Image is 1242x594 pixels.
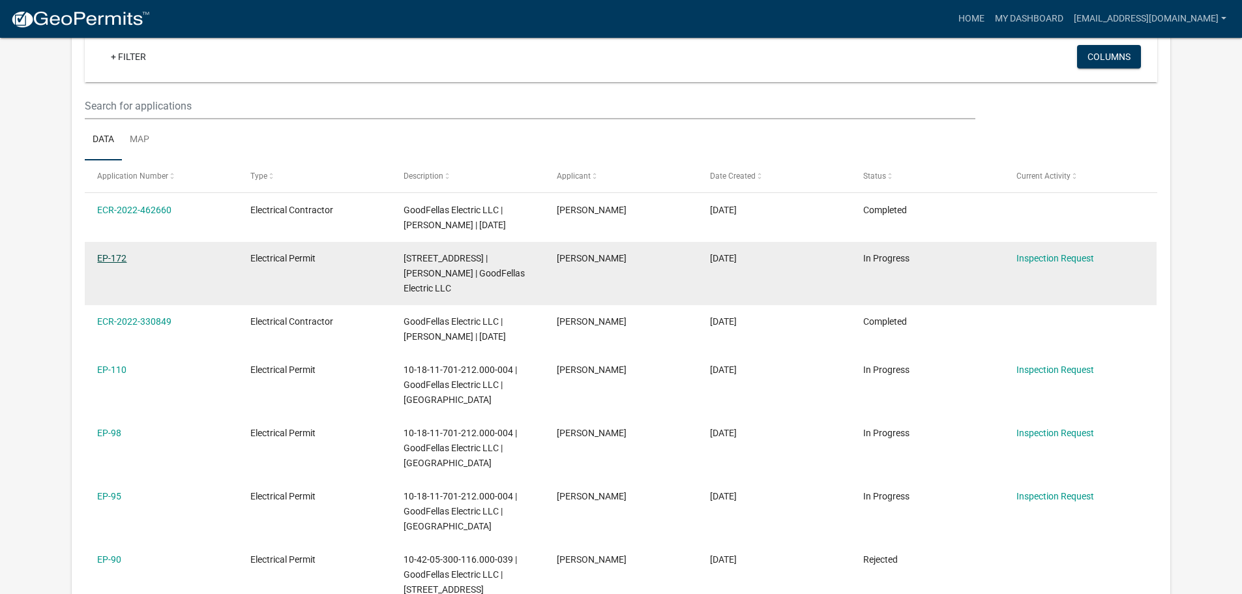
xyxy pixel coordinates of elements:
a: + Filter [100,45,156,68]
span: Date Created [710,171,756,181]
span: Applicant [557,171,591,181]
span: Electrical Permit [250,253,316,263]
a: Home [953,7,990,31]
input: Search for applications [85,93,975,119]
span: 10-18-11-701-212.000-004 | GoodFellas Electric LLC | DEPOT STREET0 [404,491,517,531]
span: Electrical Permit [250,554,316,565]
button: Columns [1077,45,1141,68]
span: Salvatore Silvano [557,554,627,565]
datatable-header-cell: Application Number [85,160,238,192]
a: Inspection Request [1016,491,1094,501]
span: Completed [863,316,907,327]
span: Electrical Contractor [250,316,333,327]
span: Salvatore Silvano [557,491,627,501]
a: Data [85,119,122,161]
span: 08/12/2025 [710,205,737,215]
span: 10-18-11-701-212.000-004 | GoodFellas Electric LLC | DEPOT STREET0 [404,364,517,405]
span: Rejected [863,554,898,565]
a: Inspection Request [1016,428,1094,438]
span: Electrical Contractor [250,205,333,215]
span: GoodFellas Electric LLC | Salvatore Silvano | 06/30/2026 [404,205,506,230]
datatable-header-cell: Description [391,160,544,192]
span: 08/09/2024 [710,491,737,501]
span: Salvatore Silvano [557,205,627,215]
span: 08/27/2024 [710,428,737,438]
span: Status [863,171,886,181]
a: EP-90 [97,554,121,565]
span: Electrical Permit [250,364,316,375]
span: Description [404,171,443,181]
span: Current Activity [1016,171,1071,181]
a: EP-110 [97,364,126,375]
a: My Dashboard [990,7,1069,31]
span: Electrical Permit [250,491,316,501]
datatable-header-cell: Date Created [698,160,851,192]
span: In Progress [863,364,909,375]
span: Type [250,171,267,181]
span: In Progress [863,428,909,438]
a: [EMAIL_ADDRESS][DOMAIN_NAME] [1069,7,1232,31]
a: EP-172 [97,253,126,263]
span: In Progress [863,253,909,263]
span: Salvatore Silvano [557,428,627,438]
a: ECR-2022-462660 [97,205,171,215]
span: 11/01/2024 [710,316,737,327]
datatable-header-cell: Current Activity [1003,160,1157,192]
datatable-header-cell: Status [850,160,1003,192]
a: EP-98 [97,428,121,438]
span: GoodFellas Electric LLC | Salvatore Silvano | 12/31/2024 [404,316,506,342]
span: Electrical Permit [250,428,316,438]
span: Completed [863,205,907,215]
span: 08/12/2025 [710,253,737,263]
a: ECR-2022-330849 [97,316,171,327]
span: 10-18-11-701-212.000-004 | GoodFellas Electric LLC | DEPOT STREET0 [404,428,517,468]
a: EP-95 [97,491,121,501]
a: Inspection Request [1016,364,1094,375]
a: Map [122,119,157,161]
span: Salvatore Silvano [557,316,627,327]
span: Application Number [97,171,168,181]
datatable-header-cell: Type [238,160,391,192]
datatable-header-cell: Applicant [544,160,698,192]
span: Salvatore Silvano [557,364,627,375]
span: 07/08/2024 [710,554,737,565]
span: 1155 START RD 62 | Salvatore Silvano | GoodFellas Electric LLC [404,253,525,293]
span: In Progress [863,491,909,501]
span: 10/14/2024 [710,364,737,375]
a: Inspection Request [1016,253,1094,263]
span: Salvatore Silvano [557,253,627,263]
